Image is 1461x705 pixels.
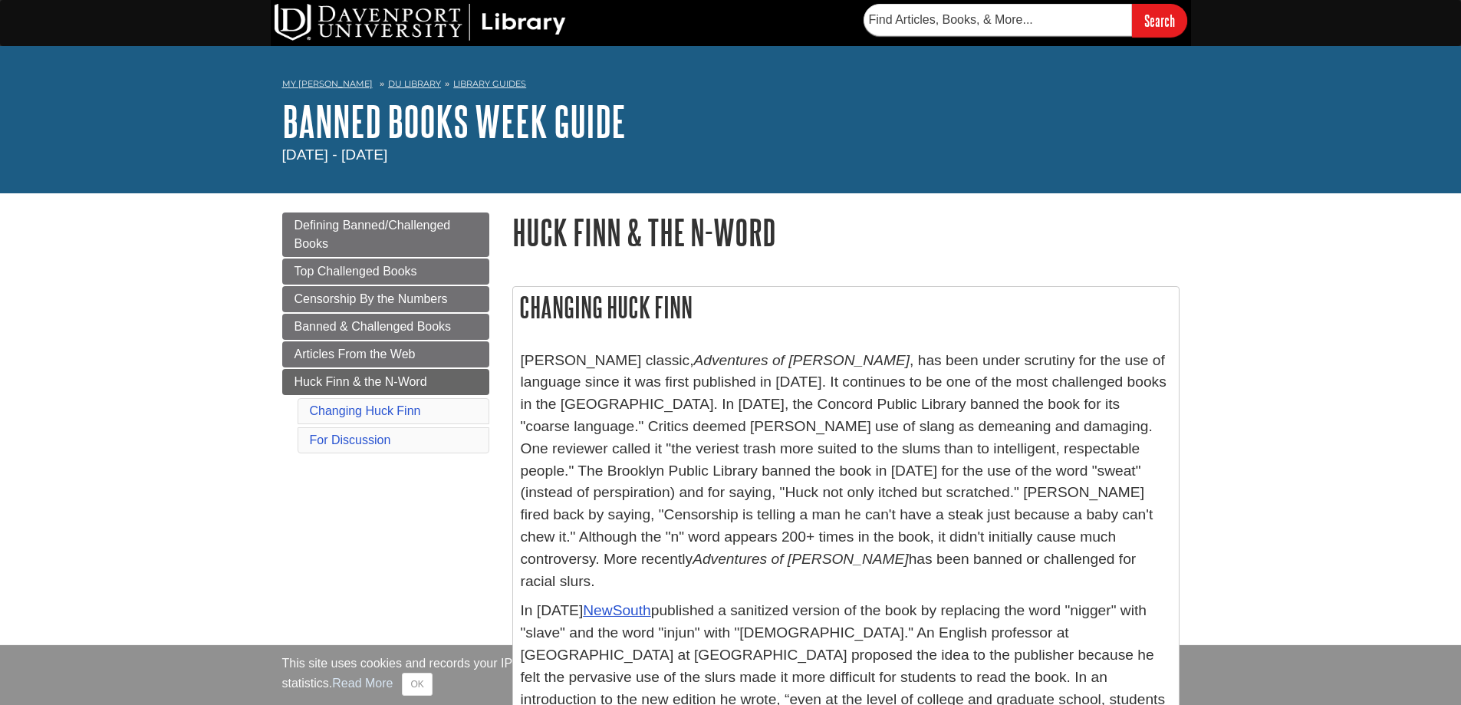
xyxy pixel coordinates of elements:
img: DU Library [275,4,566,41]
nav: breadcrumb [282,74,1180,98]
a: Censorship By the Numbers [282,286,489,312]
span: Censorship By the Numbers [295,292,448,305]
em: Adventures of [PERSON_NAME] [694,352,910,368]
div: This site uses cookies and records your IP address for usage statistics. Additionally, we use Goo... [282,654,1180,696]
a: Changing Huck Finn [310,404,421,417]
a: Banned Books Week Guide [282,97,626,145]
h2: Changing Huck Finn [513,287,1179,328]
form: Searches DU Library's articles, books, and more [864,4,1187,37]
span: Defining Banned/Challenged Books [295,219,451,250]
a: DU Library [388,78,441,89]
a: Library Guides [453,78,526,89]
a: Banned & Challenged Books [282,314,489,340]
a: Huck Finn & the N-Word [282,369,489,395]
input: Find Articles, Books, & More... [864,4,1132,36]
a: NewSouth [583,602,651,618]
div: Guide Page Menu [282,212,489,456]
a: Top Challenged Books [282,259,489,285]
input: Search [1132,4,1187,37]
span: [DATE] - [DATE] [282,147,388,163]
a: Articles From the Web [282,341,489,367]
a: For Discussion [310,433,391,446]
span: Top Challenged Books [295,265,417,278]
p: [PERSON_NAME] classic, , has been under scrutiny for the use of language since it was first publi... [521,350,1171,593]
a: Defining Banned/Challenged Books [282,212,489,257]
span: Huck Finn & the N-Word [295,375,427,388]
em: Adventures of [PERSON_NAME] [693,551,909,567]
h1: Huck Finn & the N-Word [512,212,1180,252]
a: Read More [332,677,393,690]
button: Close [402,673,432,696]
a: My [PERSON_NAME] [282,77,373,91]
span: Articles From the Web [295,348,416,361]
span: Banned & Challenged Books [295,320,452,333]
